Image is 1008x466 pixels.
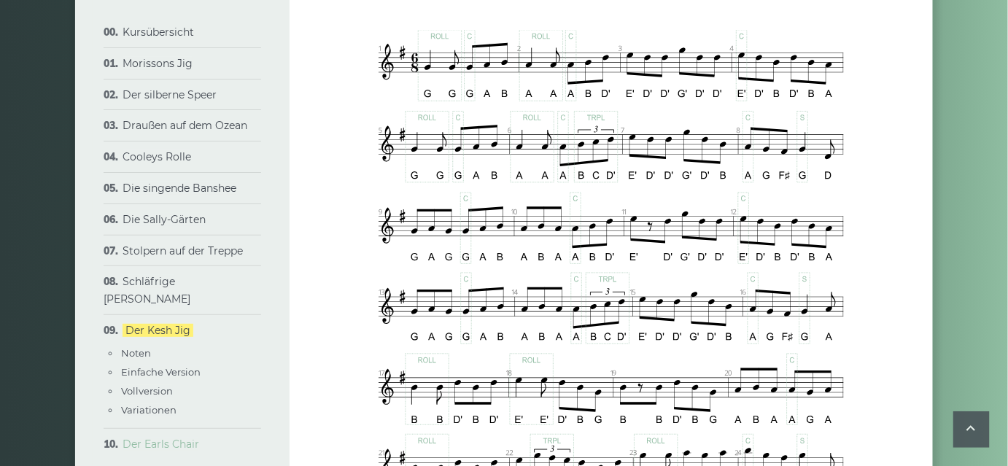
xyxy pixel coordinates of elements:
a: Draußen auf dem Ozean [123,119,247,132]
a: Vollversion [121,385,173,397]
a: Noten [121,347,151,359]
font: Der Kesh Jig [125,324,190,337]
a: Der silberne Speer [123,88,217,101]
a: Der Kesh Jig [123,324,193,337]
a: Stolpern auf der Treppe [123,244,243,257]
a: Cooleys Rolle [123,150,191,163]
a: Variationen [121,404,177,416]
a: Der Earls Chair [123,438,199,451]
a: Die Sally-Gärten [123,213,206,226]
a: Morissons Jig [123,57,193,70]
a: Schläfrige [PERSON_NAME] [104,275,190,306]
a: Kursübersicht [123,26,194,39]
a: Die singende Banshee [123,182,236,195]
a: Einfache Version [121,366,201,378]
